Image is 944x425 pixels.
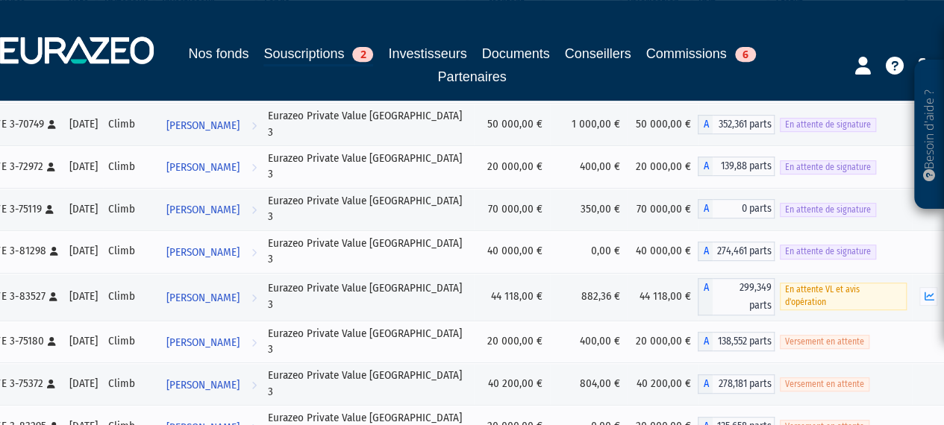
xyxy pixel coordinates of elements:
td: 20 000,00 € [627,321,698,363]
td: 70 000,00 € [474,188,550,230]
td: Climb [103,103,160,145]
span: 2 [352,47,373,62]
span: A [698,157,713,176]
td: 1 000,00 € [550,103,628,145]
a: Commissions6 [646,43,756,64]
div: [DATE] [69,376,98,391]
span: [PERSON_NAME] [166,329,240,356]
i: Voir l'investisseur [251,284,257,312]
td: 40 000,00 € [627,230,698,273]
div: Eurazeo Private Value [GEOGRAPHIC_DATA] 3 [268,108,469,140]
i: Voir l'investisseur [251,112,257,139]
a: Nos fonds [188,43,248,64]
span: [PERSON_NAME] [166,196,240,224]
div: [DATE] [69,333,98,349]
span: Versement en attente [780,377,869,391]
i: [Français] Personne physique [47,380,55,388]
td: 50 000,00 € [474,103,550,145]
span: 299,349 parts [713,278,775,315]
td: 44 118,00 € [627,273,698,321]
td: 20 000,00 € [627,145,698,188]
span: A [698,332,713,351]
div: Eurazeo Private Value [GEOGRAPHIC_DATA] 3 [268,151,469,183]
span: 6 [735,47,756,62]
div: [DATE] [69,201,98,217]
div: [DATE] [69,116,98,132]
td: 20 000,00 € [474,145,550,188]
i: [Français] Personne physique [48,337,56,346]
td: 804,00 € [550,362,628,405]
div: Eurazeo Private Value [GEOGRAPHIC_DATA] 3 [268,193,469,225]
a: [PERSON_NAME] [160,369,263,399]
span: 138,552 parts [713,332,775,351]
span: [PERSON_NAME] [166,154,240,181]
div: Eurazeo Private Value [GEOGRAPHIC_DATA] 3 [268,368,469,400]
td: 400,00 € [550,145,628,188]
span: [PERSON_NAME] [166,371,240,399]
span: A [698,115,713,134]
a: [PERSON_NAME] [160,151,263,181]
td: 20 000,00 € [474,321,550,363]
i: [Français] Personne physique [46,205,54,214]
span: 139,88 parts [713,157,775,176]
td: 70 000,00 € [627,188,698,230]
a: Souscriptions2 [263,43,373,66]
i: [Français] Personne physique [47,163,55,171]
i: Voir l'investisseur [251,196,257,224]
span: En attente de signature [780,203,876,217]
td: 0,00 € [550,230,628,273]
td: Climb [103,273,160,321]
i: Voir l'investisseur [251,329,257,356]
i: Voir l'investisseur [251,239,257,266]
p: Besoin d'aide ? [921,68,938,202]
div: A - Eurazeo Private Value Europe 3 [698,374,775,394]
i: [Français] Personne physique [48,120,56,129]
div: [DATE] [69,159,98,174]
span: Versement en attente [780,335,869,349]
span: En attente de signature [780,160,876,174]
td: Climb [103,145,160,188]
td: 50 000,00 € [627,103,698,145]
td: 40 200,00 € [627,362,698,405]
div: [DATE] [69,289,98,304]
td: 44 118,00 € [474,273,550,321]
div: A - Eurazeo Private Value Europe 3 [698,199,775,218]
td: 40 000,00 € [474,230,550,273]
a: Investisseurs [388,43,466,64]
i: Voir l'investisseur [251,371,257,399]
span: [PERSON_NAME] [166,112,240,139]
i: Voir l'investisseur [251,154,257,181]
td: 350,00 € [550,188,628,230]
div: [DATE] [69,243,98,259]
span: 274,461 parts [713,242,775,261]
div: A - Eurazeo Private Value Europe 3 [698,157,775,176]
td: 882,36 € [550,273,628,321]
div: A - Eurazeo Private Value Europe 3 [698,332,775,351]
span: [PERSON_NAME] [166,284,240,312]
span: 352,361 parts [713,115,775,134]
span: A [698,374,713,394]
a: [PERSON_NAME] [160,236,263,266]
div: Eurazeo Private Value [GEOGRAPHIC_DATA] 3 [268,326,469,358]
span: A [698,242,713,261]
i: [Français] Personne physique [49,292,57,301]
td: 400,00 € [550,321,628,363]
div: A - Eurazeo Private Value Europe 3 [698,278,775,315]
span: En attente de signature [780,118,876,132]
div: A - Eurazeo Private Value Europe 3 [698,242,775,261]
a: Documents [482,43,550,64]
a: [PERSON_NAME] [160,282,263,312]
span: 278,181 parts [713,374,775,394]
span: A [698,278,713,315]
span: 0 parts [713,199,775,218]
span: En attente VL et avis d'opération [780,283,907,309]
div: Eurazeo Private Value [GEOGRAPHIC_DATA] 3 [268,236,469,268]
a: Conseillers [565,43,631,64]
span: A [698,199,713,218]
a: [PERSON_NAME] [160,194,263,224]
td: Climb [103,321,160,363]
td: Climb [103,188,160,230]
a: Partenaires [437,66,506,87]
div: Eurazeo Private Value [GEOGRAPHIC_DATA] 3 [268,280,469,312]
span: En attente de signature [780,245,876,259]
